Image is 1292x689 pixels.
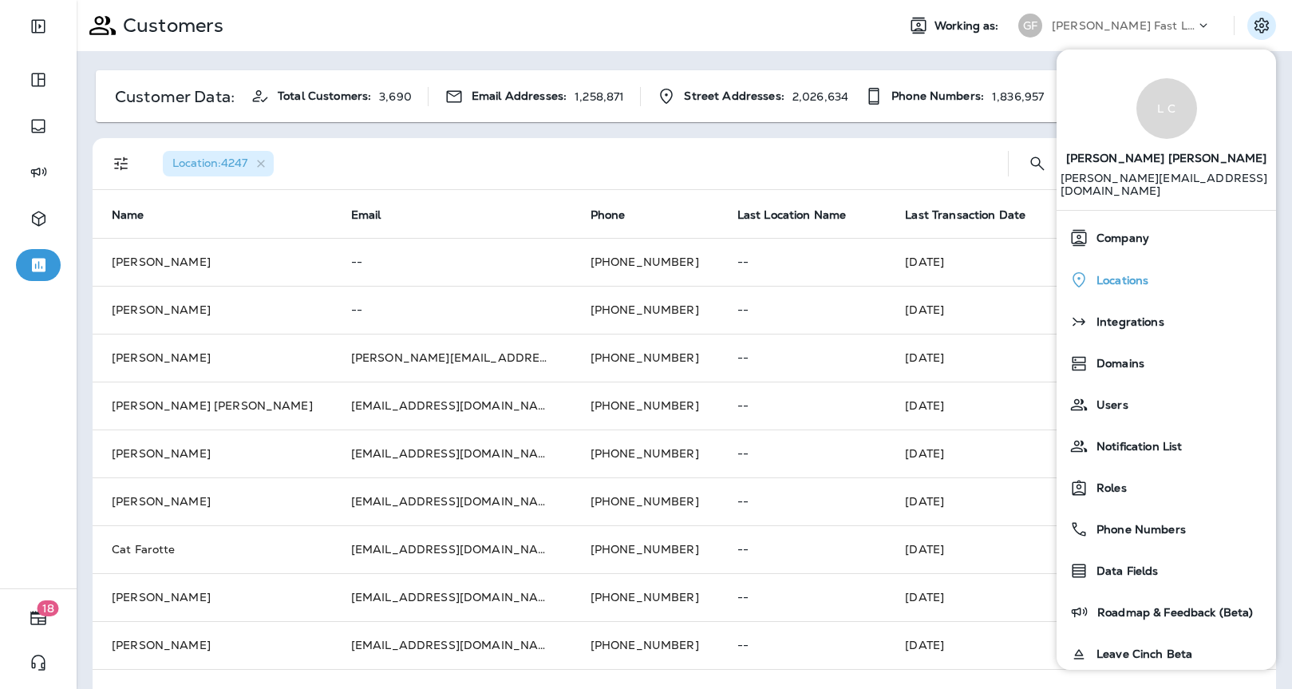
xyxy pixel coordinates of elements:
[575,90,624,103] p: 1,258,871
[886,430,1276,477] td: [DATE]
[1136,78,1197,139] div: L C
[1057,592,1276,633] button: Roadmap & Feedback (Beta)
[1063,389,1270,421] a: Users
[332,573,571,621] td: [EMAIL_ADDRESS][DOMAIN_NAME]
[571,286,718,334] td: [PHONE_NUMBER]
[992,90,1044,103] p: 1,836,957
[886,621,1276,669] td: [DATE]
[737,208,847,222] span: Last Location Name
[571,238,718,286] td: [PHONE_NUMBER]
[1089,481,1127,495] span: Roles
[571,573,718,621] td: [PHONE_NUMBER]
[571,621,718,669] td: [PHONE_NUMBER]
[1089,398,1128,412] span: Users
[1057,633,1276,675] button: Leave Cinch Beta
[1066,139,1267,172] span: [PERSON_NAME] [PERSON_NAME]
[1063,347,1270,379] a: Domains
[737,399,867,412] p: --
[737,591,867,604] p: --
[1089,440,1182,453] span: Notification List
[1061,172,1273,210] p: [PERSON_NAME][EMAIL_ADDRESS][DOMAIN_NAME]
[93,286,332,334] td: [PERSON_NAME]
[1021,148,1053,180] button: Search Customers
[351,208,381,222] span: Email
[1057,426,1276,467] button: Notification List
[1089,232,1149,245] span: Company
[737,351,867,364] p: --
[332,334,571,382] td: [PERSON_NAME][EMAIL_ADDRESS][PERSON_NAME][DOMAIN_NAME]
[172,156,247,170] span: Location : 4247
[1057,550,1276,592] button: Data Fields
[886,238,1276,286] td: [DATE]
[332,430,571,477] td: [EMAIL_ADDRESS][DOMAIN_NAME]
[93,382,332,430] td: [PERSON_NAME] [PERSON_NAME]
[1057,384,1276,426] button: Users
[737,447,867,460] p: --
[571,525,718,573] td: [PHONE_NUMBER]
[886,286,1276,334] td: [DATE]
[16,602,61,634] button: 18
[332,477,571,525] td: [EMAIL_ADDRESS][DOMAIN_NAME]
[1063,596,1270,628] a: Roadmap & Feedback (Beta)
[684,89,784,103] span: Street Addresses:
[886,382,1276,430] td: [DATE]
[886,525,1276,573] td: [DATE]
[1052,19,1195,32] p: [PERSON_NAME] Fast Lube dba [PERSON_NAME]
[115,90,235,103] p: Customer Data:
[571,382,718,430] td: [PHONE_NUMBER]
[1089,606,1254,620] span: Roadmap & Feedback (Beta)
[1057,301,1276,343] button: Integrations
[1057,467,1276,509] button: Roles
[1057,259,1276,301] button: Locations
[905,208,1046,222] span: Last Transaction Date
[934,19,1002,33] span: Working as:
[737,495,867,508] p: --
[1057,217,1276,259] button: Company
[332,621,571,669] td: [EMAIL_ADDRESS][DOMAIN_NAME]
[1063,472,1270,504] a: Roles
[886,334,1276,382] td: [DATE]
[117,14,223,38] p: Customers
[1089,315,1164,329] span: Integrations
[1063,513,1270,545] a: Phone Numbers
[1063,430,1270,462] a: Notification List
[737,639,867,651] p: --
[737,255,867,268] p: --
[379,90,412,103] p: 3,690
[472,89,567,103] span: Email Addresses:
[1063,222,1270,254] a: Company
[1063,263,1270,296] a: Locations
[38,600,59,616] span: 18
[93,573,332,621] td: [PERSON_NAME]
[1089,357,1144,370] span: Domains
[1057,343,1276,384] button: Domains
[571,430,718,477] td: [PHONE_NUMBER]
[93,621,332,669] td: [PERSON_NAME]
[891,89,984,103] span: Phone Numbers:
[351,303,552,316] p: --
[93,430,332,477] td: [PERSON_NAME]
[163,151,274,176] div: Location:4247
[905,208,1025,222] span: Last Transaction Date
[351,208,402,222] span: Email
[1063,555,1270,587] a: Data Fields
[351,255,552,268] p: --
[1089,523,1186,537] span: Phone Numbers
[1089,564,1159,578] span: Data Fields
[591,208,626,222] span: Phone
[886,573,1276,621] td: [DATE]
[16,10,61,42] button: Expand Sidebar
[1018,14,1042,38] div: GF
[332,525,571,573] td: [EMAIL_ADDRESS][DOMAIN_NAME]
[332,382,571,430] td: [EMAIL_ADDRESS][DOMAIN_NAME]
[886,477,1276,525] td: [DATE]
[112,208,144,222] span: Name
[792,90,848,103] p: 2,026,634
[1089,274,1148,287] span: Locations
[1057,509,1276,550] button: Phone Numbers
[571,477,718,525] td: [PHONE_NUMBER]
[1063,306,1270,338] a: Integrations
[591,208,646,222] span: Phone
[93,525,332,573] td: Cat Farotte
[278,89,371,103] span: Total Customers:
